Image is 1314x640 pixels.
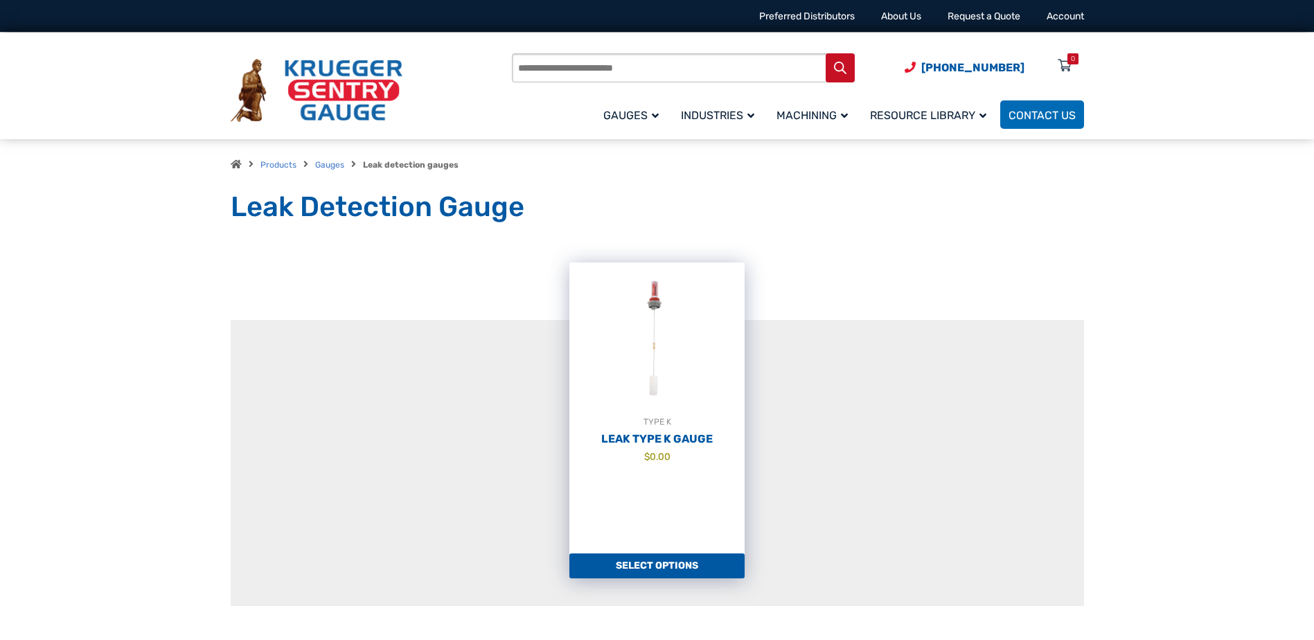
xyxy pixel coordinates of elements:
[231,190,1084,224] h1: Leak Detection Gauge
[569,263,745,553] a: TYPE KLeak Type K Gauge $0.00
[569,263,745,415] img: Leak Detection Gauge
[569,553,745,578] a: Add to cart: “Leak Type K Gauge”
[231,59,402,123] img: Krueger Sentry Gauge
[603,109,659,122] span: Gauges
[569,432,745,446] h2: Leak Type K Gauge
[921,61,1024,74] span: [PHONE_NUMBER]
[870,109,986,122] span: Resource Library
[644,451,671,462] bdi: 0.00
[595,98,673,131] a: Gauges
[881,10,921,22] a: About Us
[1047,10,1084,22] a: Account
[260,160,296,170] a: Products
[569,415,745,429] div: TYPE K
[673,98,768,131] a: Industries
[776,109,848,122] span: Machining
[644,451,650,462] span: $
[948,10,1020,22] a: Request a Quote
[905,59,1024,76] a: Phone Number (920) 434-8860
[315,160,344,170] a: Gauges
[1009,109,1076,122] span: Contact Us
[862,98,1000,131] a: Resource Library
[363,160,459,170] strong: Leak detection gauges
[1000,100,1084,129] a: Contact Us
[1071,53,1075,64] div: 0
[759,10,855,22] a: Preferred Distributors
[681,109,754,122] span: Industries
[768,98,862,131] a: Machining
